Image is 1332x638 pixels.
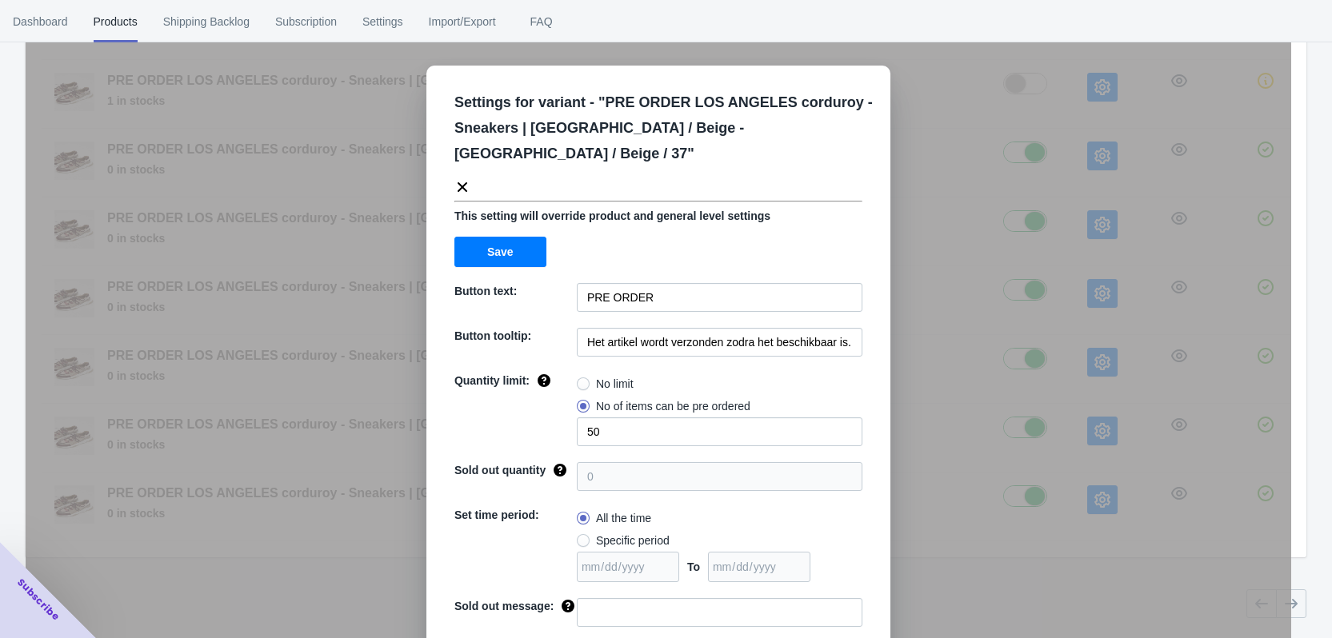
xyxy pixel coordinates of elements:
[596,376,634,392] span: No limit
[275,1,337,42] span: Subscription
[13,1,68,42] span: Dashboard
[1276,589,1306,618] button: Next
[454,464,546,477] span: Sold out quantity
[454,90,875,166] p: Settings for variant - " PRE ORDER LOS ANGELES corduroy - Sneakers | [GEOGRAPHIC_DATA] / Beige - ...
[596,398,750,414] span: No of items can be pre ordered
[362,1,403,42] span: Settings
[454,508,539,521] span: Set time period:
[454,374,530,387] span: Quantity limit:
[454,237,546,267] button: Save
[14,576,62,624] span: Subscribe
[596,510,651,526] span: All the time
[163,1,250,42] span: Shipping Backlog
[94,1,138,42] span: Products
[454,209,770,222] span: This setting will override product and general level settings
[454,329,531,342] span: Button tooltip:
[596,532,670,548] span: Specific period
[487,245,514,258] span: Save
[454,285,518,297] span: Button text:
[687,560,700,573] span: To
[454,600,554,612] span: Sold out message:
[429,1,496,42] span: Import/Export
[522,1,562,42] span: FAQ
